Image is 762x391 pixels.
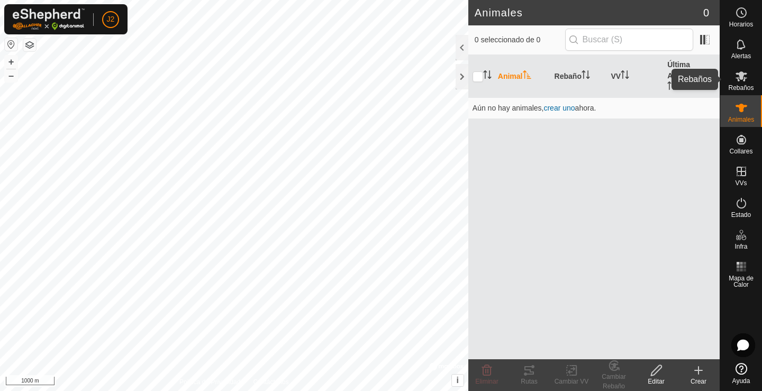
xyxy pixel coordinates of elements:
[565,29,693,51] input: Buscar (S)
[13,8,85,30] img: Logo Gallagher
[483,72,492,80] p-sorticon: Activar para ordenar
[729,148,752,154] span: Collares
[468,97,720,119] td: Aún no hay animales, ahora.
[494,55,550,98] th: Animal
[550,377,593,386] div: Cambiar VV
[543,104,575,112] span: crear uno
[107,14,115,25] span: J2
[677,377,720,386] div: Crear
[253,377,288,387] a: Contáctenos
[728,116,754,123] span: Animales
[734,243,747,250] span: Infra
[508,377,550,386] div: Rutas
[703,5,709,21] span: 0
[23,39,36,51] button: Capas del Mapa
[5,38,17,51] button: Restablecer Mapa
[457,376,459,385] span: i
[5,56,17,68] button: +
[606,55,663,98] th: VV
[5,69,17,82] button: –
[593,372,635,391] div: Cambiar Rebaño
[179,377,240,387] a: Política de Privacidad
[621,72,629,80] p-sorticon: Activar para ordenar
[582,72,590,80] p-sorticon: Activar para ordenar
[475,34,565,46] span: 0 seleccionado de 0
[731,53,751,59] span: Alertas
[475,6,703,19] h2: Animales
[635,377,677,386] div: Editar
[452,375,464,386] button: i
[728,85,754,91] span: Rebaños
[663,55,720,98] th: Última Actualización
[731,212,751,218] span: Estado
[723,275,759,288] span: Mapa de Calor
[475,378,498,385] span: Eliminar
[523,72,531,80] p-sorticon: Activar para ordenar
[735,180,747,186] span: VVs
[732,378,750,384] span: Ayuda
[729,21,753,28] span: Horarios
[667,83,676,92] p-sorticon: Activar para ordenar
[720,359,762,388] a: Ayuda
[550,55,607,98] th: Rebaño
